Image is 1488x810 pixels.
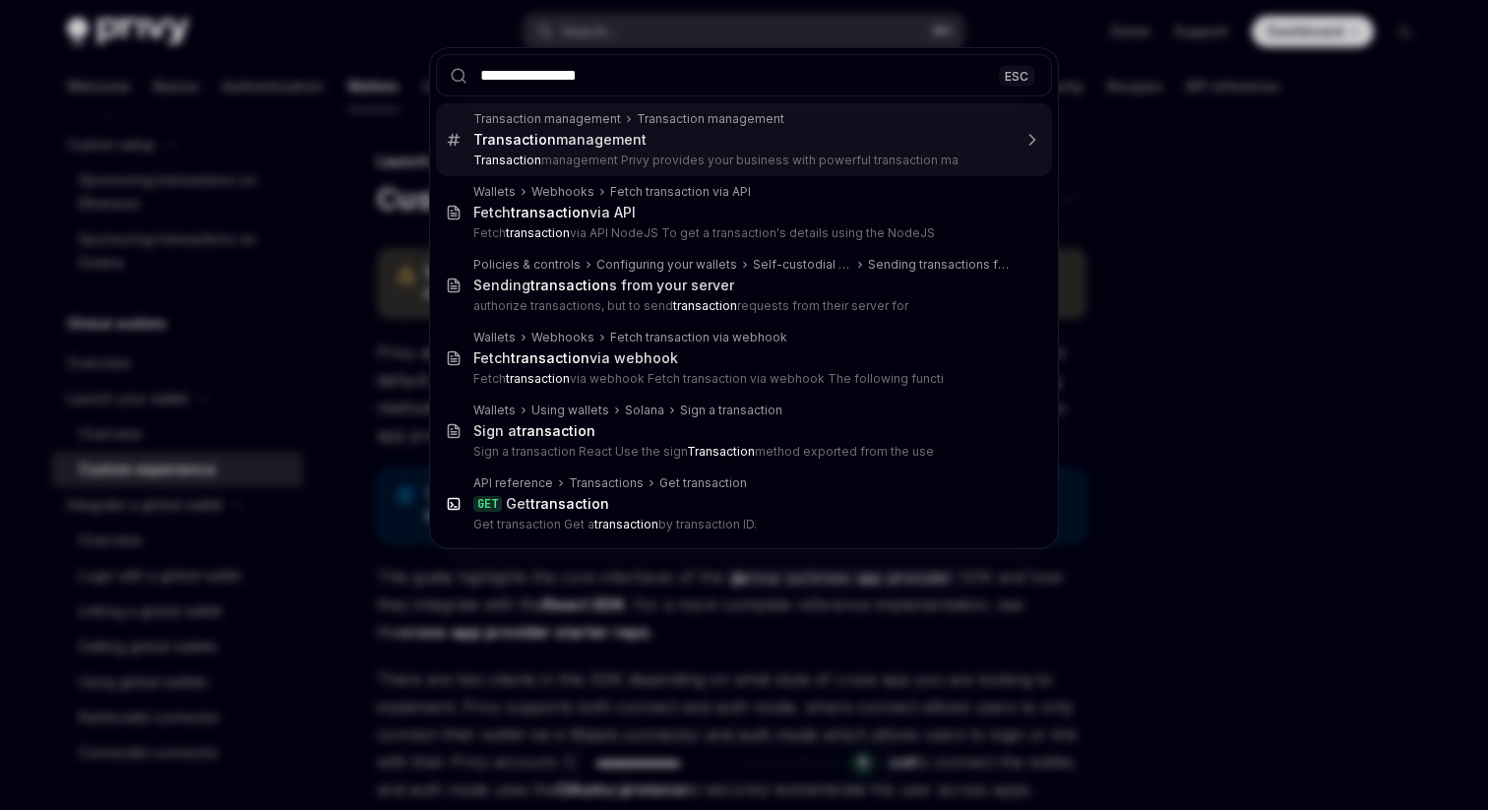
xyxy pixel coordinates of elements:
div: Fetch transaction via API [610,184,751,200]
div: Webhooks [531,330,594,345]
b: Transaction [473,153,541,167]
div: Webhooks [531,184,594,200]
p: Sign a transaction React Use the sign method exported from the use [473,444,1011,460]
div: Transactions [569,475,644,491]
div: Configuring your wallets [596,257,737,273]
div: management [473,131,647,149]
b: transaction [511,349,589,366]
div: Sending s from your server [473,277,734,294]
div: Wallets [473,184,516,200]
p: Fetch via API NodeJS To get a transaction's details using the NodeJS [473,225,1011,241]
p: Get transaction Get a by transaction ID. [473,517,1011,532]
div: Fetch via webhook [473,349,678,367]
div: Solana [625,403,664,418]
b: transaction [506,371,570,386]
b: Transaction [473,131,556,148]
div: Fetch transaction via webhook [610,330,787,345]
b: transaction [511,204,589,220]
div: GET [473,496,502,512]
b: transaction [530,495,609,512]
div: Get transaction [659,475,747,491]
p: authorize transactions, but to send requests from their server for [473,298,1011,314]
p: Fetch via webhook Fetch transaction via webhook The following functi [473,371,1011,387]
p: management Privy provides your business with powerful transaction ma [473,153,1011,168]
div: Get [506,495,609,513]
b: transaction [506,225,570,240]
div: Sign a transaction [680,403,782,418]
div: Sign a [473,422,595,440]
b: transaction [530,277,609,293]
div: Self-custodial user wallets [753,257,852,273]
div: Transaction management [473,111,621,127]
div: Transaction management [637,111,784,127]
div: Wallets [473,330,516,345]
b: Transaction [687,444,755,459]
b: transaction [673,298,737,313]
div: Fetch via API [473,204,636,221]
div: Wallets [473,403,516,418]
div: Sending transactions from your server [868,257,1011,273]
div: ESC [999,65,1034,86]
b: transaction [594,517,658,531]
div: Policies & controls [473,257,581,273]
div: Using wallets [531,403,609,418]
b: transaction [517,422,595,439]
div: API reference [473,475,553,491]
